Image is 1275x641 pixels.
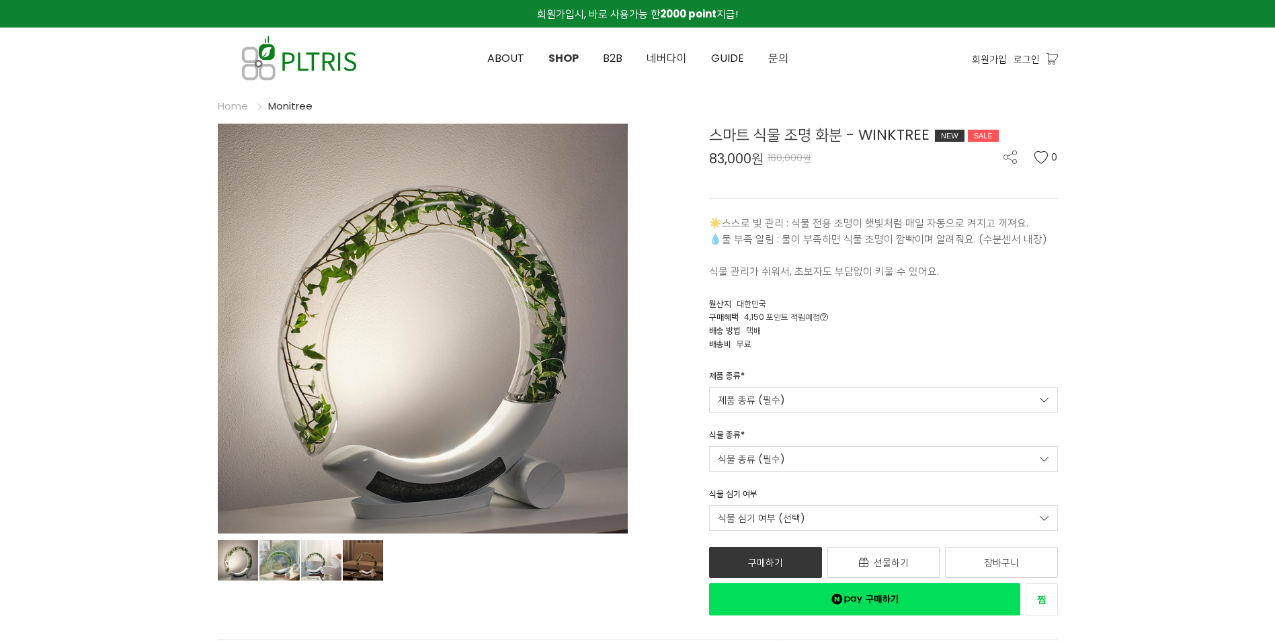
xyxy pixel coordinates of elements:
[709,152,764,165] span: 83,000원
[699,28,756,89] a: GUIDE
[737,298,766,309] span: 대한민국
[709,124,1058,146] div: 스마트 식물 조명 화분 - WINKTREE
[709,215,1058,231] p: ☀️스스로 빛 관리 : 식물 전용 조명이 햇빛처럼 매일 자동으로 켜지고 꺼져요.
[711,50,744,66] span: GUIDE
[218,99,248,113] a: Home
[709,263,1058,280] p: 식물 관리가 쉬워서, 초보자도 부담없이 키울 수 있어요.
[1026,583,1058,615] a: 새창
[874,556,909,569] span: 선물하기
[709,547,822,578] a: 구매하기
[709,429,745,446] div: 식물 종류
[935,130,964,142] div: NEW
[709,505,1058,531] a: 식물 심기 여부 (선택)
[268,99,313,113] a: Monitree
[968,130,999,142] div: SALE
[768,151,811,165] span: 160,000원
[1014,52,1040,67] a: 로그인
[475,28,536,89] a: ABOUT
[591,28,634,89] a: B2B
[709,338,731,349] span: 배송비
[709,370,745,387] div: 제품 종류
[709,325,741,336] span: 배송 방법
[548,50,579,66] span: SHOP
[768,50,788,66] span: 문의
[709,298,731,309] span: 원산지
[537,7,738,21] span: 회원가입시, 바로 사용가능 한 지급!
[709,488,757,505] div: 식물 심기 여부
[1051,151,1058,164] span: 0
[487,50,524,66] span: ABOUT
[744,311,828,323] span: 4,150 포인트 적립예정
[1034,151,1058,164] button: 0
[709,387,1058,413] a: 제품 종류 (필수)
[737,338,751,349] span: 무료
[972,52,1007,67] a: 회원가입
[603,50,622,66] span: B2B
[945,547,1058,578] a: 장바구니
[660,7,716,21] strong: 2000 point
[709,231,1058,247] p: 💧물 부족 알림 : 물이 부족하면 식물 조명이 깜빡이며 알려줘요. (수분센서 내장)
[746,325,761,336] span: 택배
[709,446,1058,472] a: 식물 종류 (필수)
[536,28,591,89] a: SHOP
[634,28,699,89] a: 네버다이
[827,547,940,578] a: 선물하기
[756,28,800,89] a: 문의
[709,311,739,323] span: 구매혜택
[709,583,1020,615] a: 새창
[647,50,687,66] span: 네버다이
